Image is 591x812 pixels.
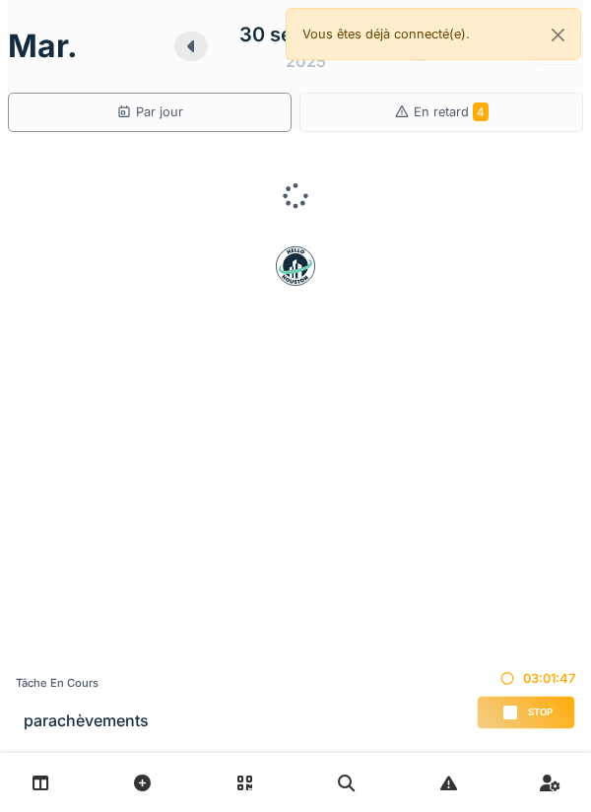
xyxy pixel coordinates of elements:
span: 4 [473,102,489,121]
div: 30 septembre [239,20,372,49]
h1: mar. [8,28,78,65]
span: Stop [528,706,553,719]
img: badge-BVDL4wpA.svg [276,246,315,286]
button: Close [536,9,580,61]
div: 03:01:47 [477,669,575,688]
h3: parachèvements [24,711,149,730]
div: 2025 [286,49,326,73]
span: En retard [414,104,489,119]
div: Vous êtes déjà connecté(e). [286,8,581,60]
div: Tâche en cours [16,675,149,692]
div: Par jour [116,102,183,121]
